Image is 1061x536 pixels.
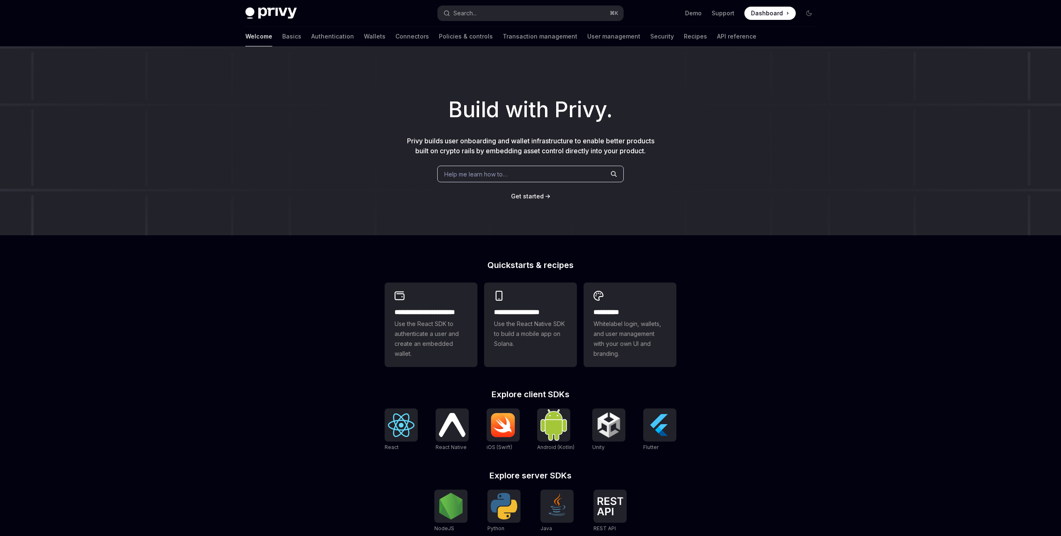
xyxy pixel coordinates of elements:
span: Python [487,525,504,531]
a: Dashboard [744,7,796,20]
span: React Native [436,444,467,450]
span: Get started [511,193,544,200]
a: React NativeReact Native [436,408,469,451]
span: iOS (Swift) [487,444,512,450]
a: UnityUnity [592,408,625,451]
a: Demo [685,9,702,17]
a: **** **** **** ***Use the React Native SDK to build a mobile app on Solana. [484,282,577,367]
span: Use the React Native SDK to build a mobile app on Solana. [494,319,567,349]
a: Recipes [684,27,707,46]
a: User management [587,27,640,46]
a: Connectors [395,27,429,46]
a: **** *****Whitelabel login, wallets, and user management with your own UI and branding. [584,282,676,367]
img: REST API [597,497,623,515]
div: Search... [453,8,477,18]
a: Wallets [364,27,385,46]
span: Privy builds user onboarding and wallet infrastructure to enable better products built on crypto ... [407,137,654,155]
a: Security [650,27,674,46]
span: Flutter [643,444,659,450]
a: Authentication [311,27,354,46]
a: Policies & controls [439,27,493,46]
button: Search...⌘K [438,6,623,21]
a: Support [712,9,734,17]
h1: Build with Privy. [13,94,1048,126]
img: iOS (Swift) [490,413,516,437]
span: Use the React SDK to authenticate a user and create an embedded wallet. [395,319,468,359]
img: React [388,413,414,437]
span: NodeJS [434,525,454,531]
span: Unity [592,444,605,450]
a: Basics [282,27,301,46]
a: Android (Kotlin)Android (Kotlin) [537,408,574,451]
img: React Native [439,413,465,437]
a: REST APIREST API [593,490,627,533]
img: NodeJS [438,493,464,519]
img: Android (Kotlin) [540,409,567,440]
span: Dashboard [751,9,783,17]
a: FlutterFlutter [643,408,676,451]
h2: Explore server SDKs [385,471,676,480]
a: Get started [511,192,544,200]
a: NodeJSNodeJS [434,490,468,533]
button: Toggle dark mode [802,7,816,20]
span: Android (Kotlin) [537,444,574,450]
span: REST API [593,525,616,531]
img: Unity [596,412,622,438]
img: Python [491,493,517,519]
a: PythonPython [487,490,521,533]
h2: Quickstarts & recipes [385,261,676,269]
img: Flutter [647,412,673,438]
img: dark logo [245,7,297,19]
a: JavaJava [540,490,574,533]
span: Whitelabel login, wallets, and user management with your own UI and branding. [593,319,666,359]
a: iOS (Swift)iOS (Swift) [487,408,520,451]
span: ⌘ K [610,10,618,17]
span: React [385,444,399,450]
a: Welcome [245,27,272,46]
a: API reference [717,27,756,46]
span: Help me learn how to… [444,170,507,179]
h2: Explore client SDKs [385,390,676,398]
a: Transaction management [503,27,577,46]
img: Java [544,493,570,519]
a: ReactReact [385,408,418,451]
span: Java [540,525,552,531]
